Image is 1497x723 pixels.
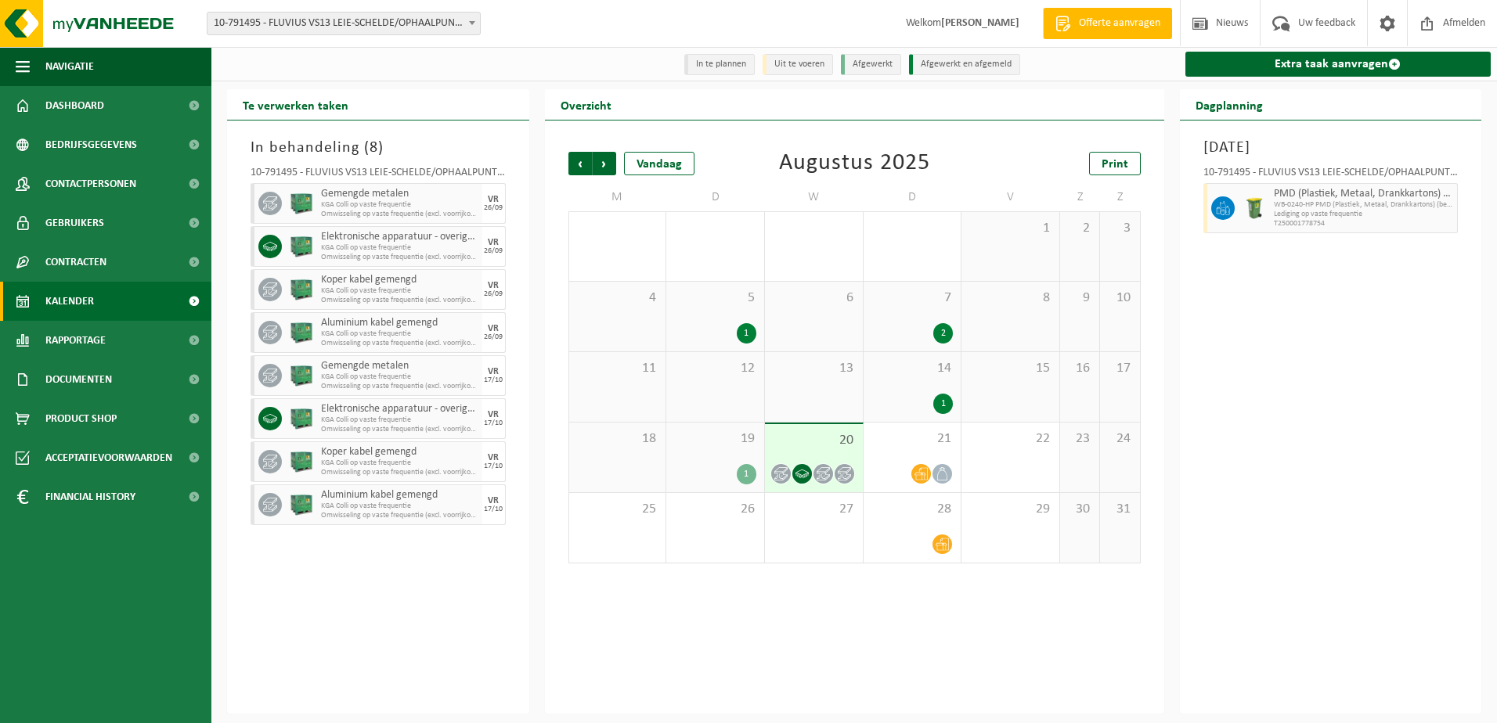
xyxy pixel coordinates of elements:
[290,450,313,473] img: PB-HB-1400-HPE-GN-01
[290,407,313,430] img: PB-HB-1400-HPE-GN-01
[1274,188,1454,200] span: PMD (Plastiek, Metaal, Drankkartons) (bedrijven)
[763,54,833,75] li: Uit te voeren
[545,89,627,120] h2: Overzicht
[577,360,658,377] span: 11
[841,54,901,75] li: Afgewerkt
[1108,501,1131,518] span: 31
[321,317,478,329] span: Aluminium kabel gemengd
[484,419,503,427] div: 17/10
[871,290,954,307] span: 7
[1274,219,1454,228] span: T250001778754
[1089,152,1141,175] a: Print
[737,464,756,484] div: 1
[488,238,499,247] div: VR
[484,376,503,384] div: 17/10
[251,167,506,183] div: 10-791495 - FLUVIUS VS13 LEIE-SCHELDE/OPHAALPUNT [GEOGRAPHIC_DATA] - LEUPEGEM
[321,329,478,339] span: KGA Colli op vaste frequentie
[1274,200,1454,210] span: WB-0240-HP PMD (Plastiek, Metaal, Drankkartons) (bedrijven)
[969,220,1052,237] span: 1
[45,321,106,360] span: Rapportage
[321,425,478,434] span: Omwisseling op vaste frequentie (excl. voorrijkost)
[773,432,855,449] span: 20
[674,290,756,307] span: 5
[321,296,478,305] span: Omwisseling op vaste frequentie (excl. voorrijkost)
[1043,8,1172,39] a: Offerte aanvragen
[871,501,954,518] span: 28
[773,360,855,377] span: 13
[321,502,478,511] span: KGA Colli op vaste frequentie
[321,459,478,468] span: KGA Colli op vaste frequentie
[871,430,954,448] span: 21
[969,360,1052,377] span: 15
[1100,183,1140,211] td: Z
[1068,501,1091,518] span: 30
[1068,220,1091,237] span: 2
[207,12,481,35] span: 10-791495 - FLUVIUS VS13 LEIE-SCHELDE/OPHAALPUNT OUDENAARDE - LEUPEGEM
[1060,183,1100,211] td: Z
[674,360,756,377] span: 12
[227,89,364,120] h2: Te verwerken taken
[290,278,313,301] img: PB-HB-1400-HPE-GN-01
[488,453,499,462] div: VR
[969,501,1052,518] span: 29
[488,324,499,333] div: VR
[568,152,592,175] span: Vorige
[321,200,478,210] span: KGA Colli op vaste frequentie
[674,501,756,518] span: 26
[961,183,1060,211] td: V
[321,446,478,459] span: Koper kabel gemengd
[488,281,499,290] div: VR
[45,164,136,203] span: Contactpersonen
[321,489,478,502] span: Aluminium kabel gemengd
[321,274,478,286] span: Koper kabel gemengd
[290,192,313,215] img: PB-HB-1400-HPE-GN-01
[321,372,478,382] span: KGA Colli op vaste frequentie
[45,86,104,125] span: Dashboard
[321,253,478,262] span: Omwisseling op vaste frequentie (excl. voorrijkost)
[969,290,1052,307] span: 8
[1108,290,1131,307] span: 10
[484,505,503,513] div: 17/10
[577,430,658,448] span: 18
[1075,16,1164,31] span: Offerte aanvragen
[321,360,478,372] span: Gemengde metalen
[290,364,313,387] img: PB-HB-1400-HPE-GN-01
[941,17,1019,29] strong: [PERSON_NAME]
[45,477,135,516] span: Financial History
[290,321,313,344] img: PB-HB-1400-HPE-GN-01
[765,183,864,211] td: W
[45,47,94,86] span: Navigatie
[1108,360,1131,377] span: 17
[45,282,94,321] span: Kalender
[488,496,499,505] div: VR
[321,286,478,296] span: KGA Colli op vaste frequentie
[321,382,478,391] span: Omwisseling op vaste frequentie (excl. voorrijkost)
[484,204,503,212] div: 26/09
[45,125,137,164] span: Bedrijfsgegevens
[321,403,478,415] span: Elektronische apparatuur - overige (OVE)
[321,415,478,425] span: KGA Colli op vaste frequentie
[1068,430,1091,448] span: 23
[674,430,756,448] span: 19
[1274,210,1454,219] span: Lediging op vaste frequentie
[1203,167,1459,183] div: 10-791495 - FLUVIUS VS13 LEIE-SCHELDE/OPHAALPUNT [GEOGRAPHIC_DATA] - LEUPEGEM
[488,367,499,376] div: VR
[321,188,478,200] span: Gemengde metalen
[779,152,930,175] div: Augustus 2025
[1185,52,1492,77] a: Extra taak aanvragen
[488,410,499,419] div: VR
[484,290,503,298] div: 26/09
[321,231,478,243] span: Elektronische apparatuur - overige (OVE)
[1108,430,1131,448] span: 24
[737,323,756,344] div: 1
[593,152,616,175] span: Volgende
[290,235,313,258] img: PB-HB-1400-HPE-GN-01
[864,183,962,211] td: D
[488,195,499,204] div: VR
[290,493,313,516] img: PB-HB-1400-HPE-GN-01
[45,399,117,438] span: Product Shop
[45,438,172,477] span: Acceptatievoorwaarden
[251,136,506,160] h3: In behandeling ( )
[773,290,855,307] span: 6
[207,13,480,34] span: 10-791495 - FLUVIUS VS13 LEIE-SCHELDE/OPHAALPUNT OUDENAARDE - LEUPEGEM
